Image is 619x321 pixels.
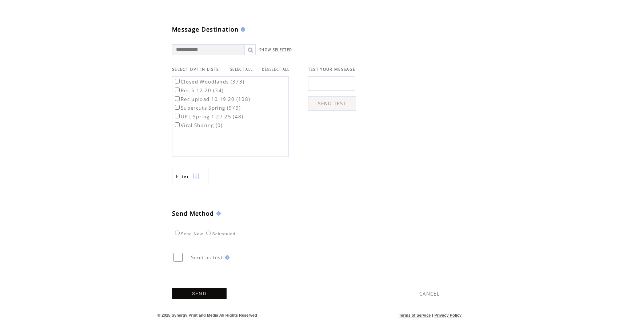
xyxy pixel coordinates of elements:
img: help.gif [214,211,221,216]
span: Send as test [191,254,223,261]
span: | [256,66,259,73]
label: Scheduled [204,232,235,236]
span: Message Destination [172,25,239,33]
input: Send Now [175,231,180,235]
a: SELECT ALL [230,67,253,72]
img: filters.png [193,168,199,184]
label: Rec upload 10 19 20 (108) [173,96,250,102]
label: Rec 5 12 20 (34) [173,87,224,94]
label: Viral Sharing (0) [173,122,223,129]
a: SEND [172,288,227,299]
img: help.gif [223,255,229,260]
a: SHOW SELECTED [259,48,292,52]
a: Privacy Policy [434,313,462,317]
img: help.gif [239,27,245,32]
a: Terms of Service [399,313,431,317]
input: UPL Spring 1 27 25 (48) [175,114,180,118]
span: Show filters [176,173,189,179]
input: Scheduled [206,231,211,235]
label: Closed Woodlands (373) [173,78,244,85]
a: DESELECT ALL [262,67,290,72]
input: Supercuts Spring (979) [175,105,180,110]
span: SELECT OPT-IN LISTS [172,67,219,72]
label: Send Now [173,232,203,236]
input: Rec 5 12 20 (34) [175,88,180,92]
span: Send Method [172,210,214,218]
span: TEST YOUR MESSAGE [308,67,356,72]
input: Viral Sharing (0) [175,122,180,127]
input: Rec upload 10 19 20 (108) [175,96,180,101]
a: Filter [172,168,208,184]
a: SEND TEST [308,96,356,111]
a: CANCEL [419,290,440,297]
label: UPL Spring 1 27 25 (48) [173,113,244,120]
span: | [432,313,433,317]
span: © 2025 Synergy Print and Media All Rights Reserved [157,313,257,317]
label: Supercuts Spring (979) [173,105,241,111]
input: Closed Woodlands (373) [175,79,180,84]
